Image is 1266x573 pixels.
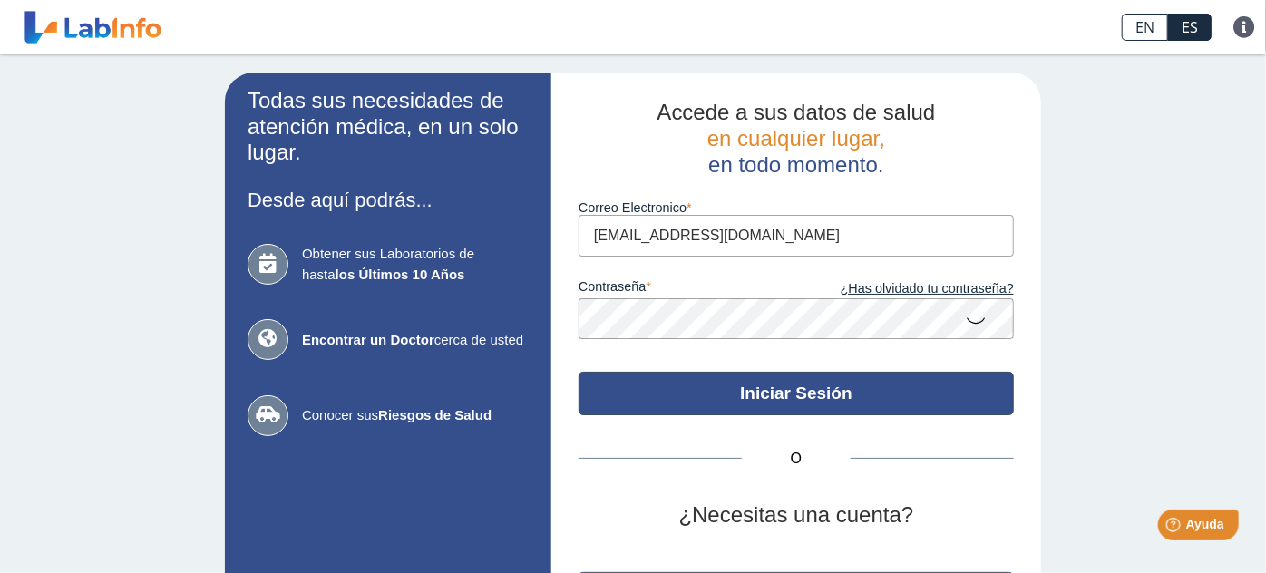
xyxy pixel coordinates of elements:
[248,189,529,211] h3: Desde aquí podrás...
[579,372,1014,415] button: Iniciar Sesión
[579,279,796,299] label: contraseña
[579,200,1014,215] label: Correo Electronico
[302,332,434,347] b: Encontrar un Doctor
[1122,14,1168,41] a: EN
[742,448,851,470] span: O
[1168,14,1212,41] a: ES
[708,152,883,177] span: en todo momento.
[302,330,529,351] span: cerca de usted
[336,267,465,282] b: los Últimos 10 Años
[657,100,936,124] span: Accede a sus datos de salud
[248,88,529,166] h2: Todas sus necesidades de atención médica, en un solo lugar.
[302,244,529,285] span: Obtener sus Laboratorios de hasta
[707,126,885,151] span: en cualquier lugar,
[378,407,492,422] b: Riesgos de Salud
[579,502,1014,529] h2: ¿Necesitas una cuenta?
[1105,502,1246,553] iframe: Help widget launcher
[302,405,529,426] span: Conocer sus
[796,279,1014,299] a: ¿Has olvidado tu contraseña?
